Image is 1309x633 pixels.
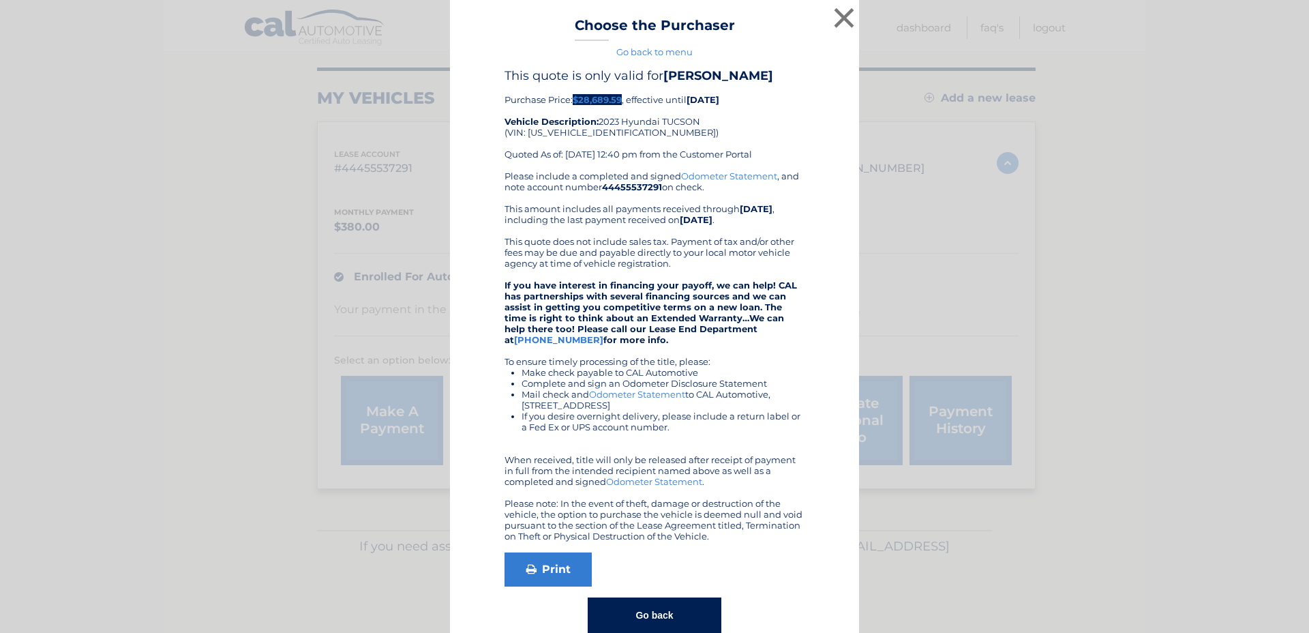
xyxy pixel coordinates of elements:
[681,171,777,181] a: Odometer Statement
[830,4,858,31] button: ×
[522,411,804,432] li: If you desire overnight delivery, please include a return label or a Fed Ex or UPS account number.
[505,171,804,542] div: Please include a completed and signed , and note account number on check. This amount includes al...
[505,280,797,345] strong: If you have interest in financing your payoff, we can help! CAL has partnerships with several fin...
[522,367,804,378] li: Make check payable to CAL Automotive
[505,553,592,587] a: Print
[606,476,702,487] a: Odometer Statement
[589,389,685,400] a: Odometer Statement
[522,389,804,411] li: Mail check and to CAL Automotive, [STREET_ADDRESS]
[663,68,773,83] b: [PERSON_NAME]
[505,68,804,83] h4: This quote is only valid for
[573,94,622,105] b: $28,689.59
[505,68,804,171] div: Purchase Price: , effective until 2023 Hyundai TUCSON (VIN: [US_VEHICLE_IDENTIFICATION_NUMBER]) Q...
[575,17,735,41] h3: Choose the Purchaser
[514,334,603,345] a: [PHONE_NUMBER]
[522,378,804,389] li: Complete and sign an Odometer Disclosure Statement
[588,598,721,633] button: Go back
[505,116,599,127] strong: Vehicle Description:
[740,203,772,214] b: [DATE]
[687,94,719,105] b: [DATE]
[680,214,712,225] b: [DATE]
[602,181,662,192] b: 44455537291
[616,46,693,57] a: Go back to menu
